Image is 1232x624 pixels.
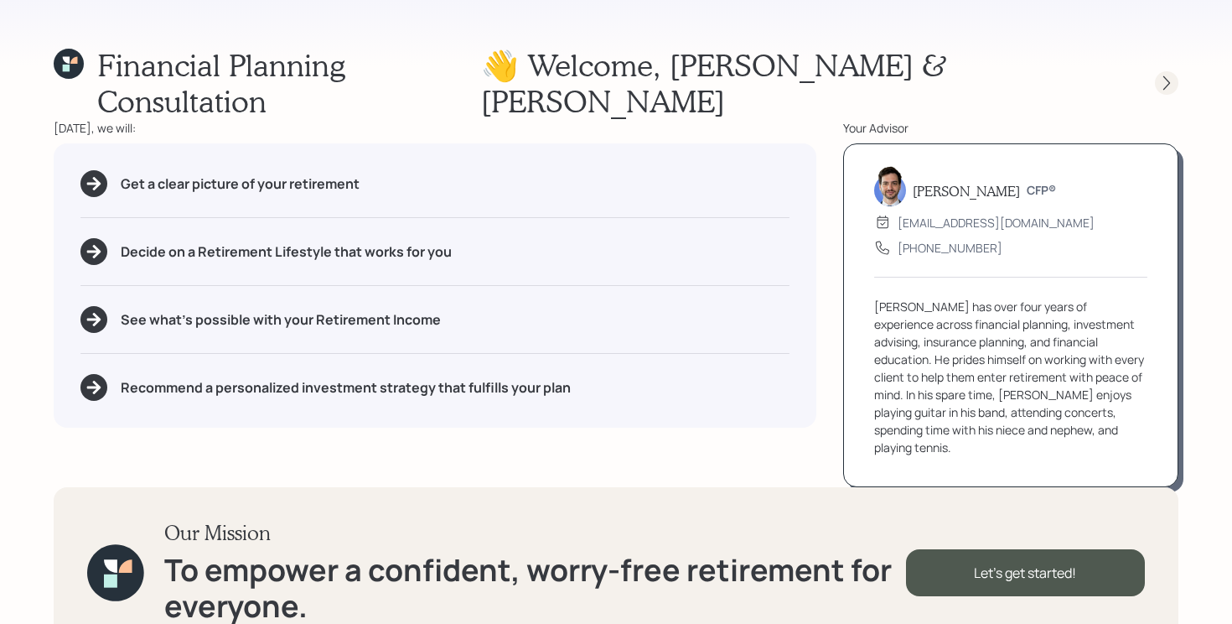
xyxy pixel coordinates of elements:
h1: 👋 Welcome , [PERSON_NAME] & [PERSON_NAME] [481,47,1125,119]
h5: Decide on a Retirement Lifestyle that works for you [121,244,452,260]
h3: Our Mission [164,521,906,545]
div: [DATE], we will: [54,119,816,137]
h5: Get a clear picture of your retirement [121,176,360,192]
h5: Recommend a personalized investment strategy that fulfills your plan [121,380,571,396]
h1: Financial Planning Consultation [97,47,481,119]
div: [PERSON_NAME] has over four years of experience across financial planning, investment advising, i... [874,298,1147,456]
img: jonah-coleman-headshot.png [874,166,906,206]
h5: See what's possible with your Retirement Income [121,312,441,328]
h1: To empower a confident, worry-free retirement for everyone. [164,552,906,624]
h6: CFP® [1027,184,1056,198]
div: [PHONE_NUMBER] [898,239,1002,257]
div: Your Advisor [843,119,1178,137]
div: Let's get started! [906,549,1145,596]
h5: [PERSON_NAME] [913,183,1020,199]
div: [EMAIL_ADDRESS][DOMAIN_NAME] [898,214,1095,231]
